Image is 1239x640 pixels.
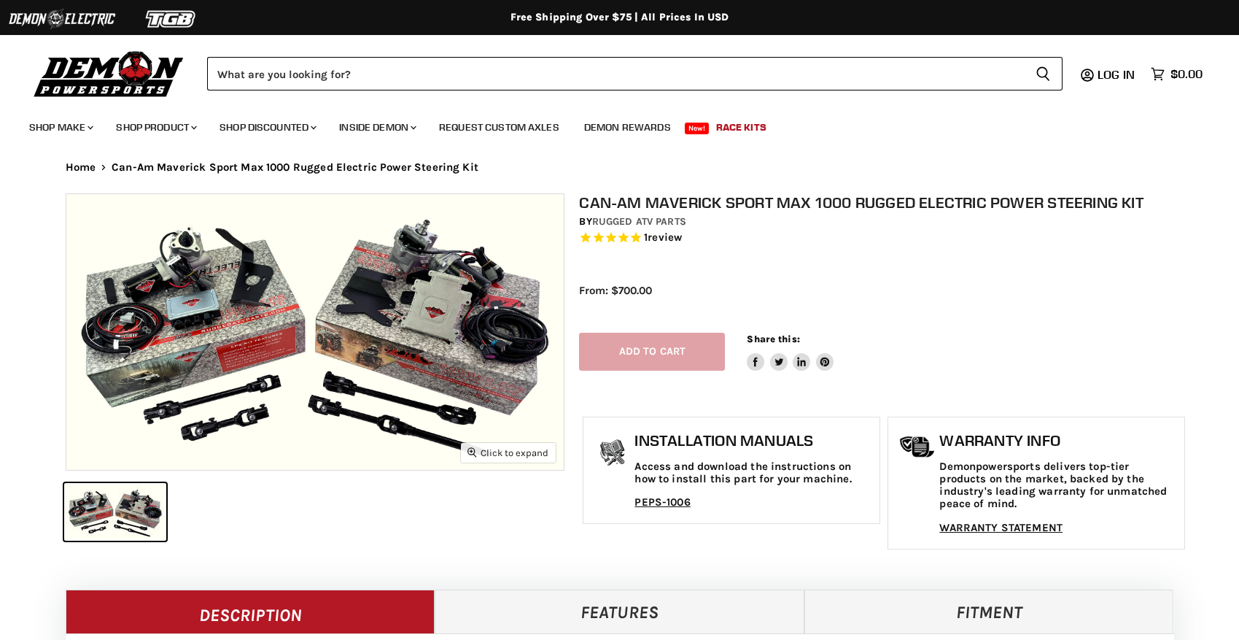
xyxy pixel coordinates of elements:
a: Shop Make [18,112,102,142]
input: Search [207,57,1024,90]
a: WARRANTY STATEMENT [939,521,1063,534]
img: Demon Electric Logo 2 [7,5,117,33]
img: warranty-icon.png [899,436,936,458]
span: Click to expand [467,447,548,458]
a: Request Custom Axles [428,112,570,142]
img: install_manual-icon.png [594,436,631,472]
span: Log in [1098,67,1135,82]
a: Demon Rewards [573,112,682,142]
span: Can-Am Maverick Sport Max 1000 Rugged Electric Power Steering Kit [112,161,478,174]
a: Rugged ATV Parts [592,215,686,228]
a: Home [66,161,96,174]
a: Shop Product [105,112,206,142]
a: Log in [1091,68,1143,81]
aside: Share this: [747,333,834,371]
a: PEPS-1006 [634,496,690,509]
h1: Installation Manuals [634,432,872,450]
p: Demonpowersports delivers top-tier products on the market, backed by the industry's leading warra... [939,460,1177,511]
form: Product [207,57,1063,90]
div: by [579,214,1189,230]
span: From: $700.00 [579,284,652,297]
span: Share this: [747,334,799,344]
nav: Breadcrumbs [36,161,1203,174]
span: 1 reviews [644,231,682,244]
span: $0.00 [1170,67,1203,81]
img: IMAGE [66,194,564,471]
button: Click to expand [461,443,556,463]
button: IMAGE thumbnail [64,483,166,541]
button: Search [1024,57,1063,90]
ul: Main menu [18,107,1199,142]
p: Access and download the instructions on how to install this part for your machine. [634,460,872,486]
a: Fitment [804,590,1174,633]
h1: Can-Am Maverick Sport Max 1000 Rugged Electric Power Steering Kit [579,193,1189,212]
span: New! [685,123,710,134]
a: Features [435,590,804,633]
img: TGB Logo 2 [117,5,226,33]
a: $0.00 [1143,63,1210,85]
span: Rated 5.0 out of 5 stars 1 reviews [579,231,1189,246]
h1: Warranty Info [939,432,1177,450]
a: Inside Demon [328,112,425,142]
img: Demon Powersports [29,47,189,99]
a: Description [66,590,435,633]
a: Race Kits [705,112,777,142]
div: Free Shipping Over $75 | All Prices In USD [36,11,1203,24]
span: review [648,231,682,244]
a: Shop Discounted [209,112,325,142]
